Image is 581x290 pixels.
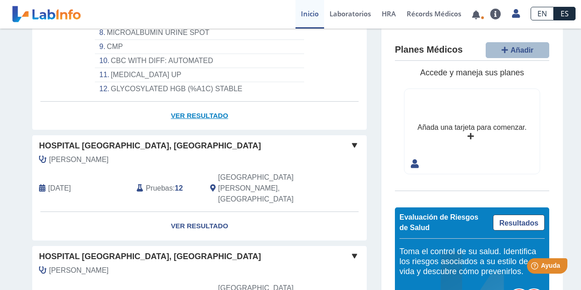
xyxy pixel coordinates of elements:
[39,140,261,152] span: Hospital [GEOGRAPHIC_DATA], [GEOGRAPHIC_DATA]
[493,215,545,231] a: Resultados
[395,44,463,55] h4: Planes Médicos
[95,68,304,82] li: [MEDICAL_DATA] UP
[32,102,367,130] a: Ver Resultado
[39,251,261,263] span: Hospital [GEOGRAPHIC_DATA], [GEOGRAPHIC_DATA]
[420,68,524,77] span: Accede y maneja sus planes
[95,82,304,96] li: GLYCOSYLATED HGB (%A1C) STABLE
[399,213,478,232] span: Evaluación de Riesgos de Salud
[146,183,172,194] span: Pruebas
[95,54,304,68] li: CBC WITH DIFF: AUTOMATED
[48,183,71,194] span: 2024-06-26
[130,172,203,205] div: :
[531,7,554,20] a: EN
[49,154,108,165] span: Rodriguez Rohena, Maria
[95,26,304,40] li: MICROALBUMIN URINE SPOT
[218,172,319,205] span: San Juan, PR
[95,40,304,54] li: CMP
[500,255,571,280] iframe: Help widget launcher
[382,9,396,18] span: HRA
[32,212,367,241] a: Ver Resultado
[418,122,527,133] div: Añada una tarjeta para comenzar.
[49,265,108,276] span: Soto Vega, Elisabeth
[554,7,576,20] a: ES
[175,184,183,192] b: 12
[486,42,549,58] button: Añadir
[399,247,545,276] h5: Toma el control de su salud. Identifica los riesgos asociados a su estilo de vida y descubre cómo...
[511,46,534,54] span: Añadir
